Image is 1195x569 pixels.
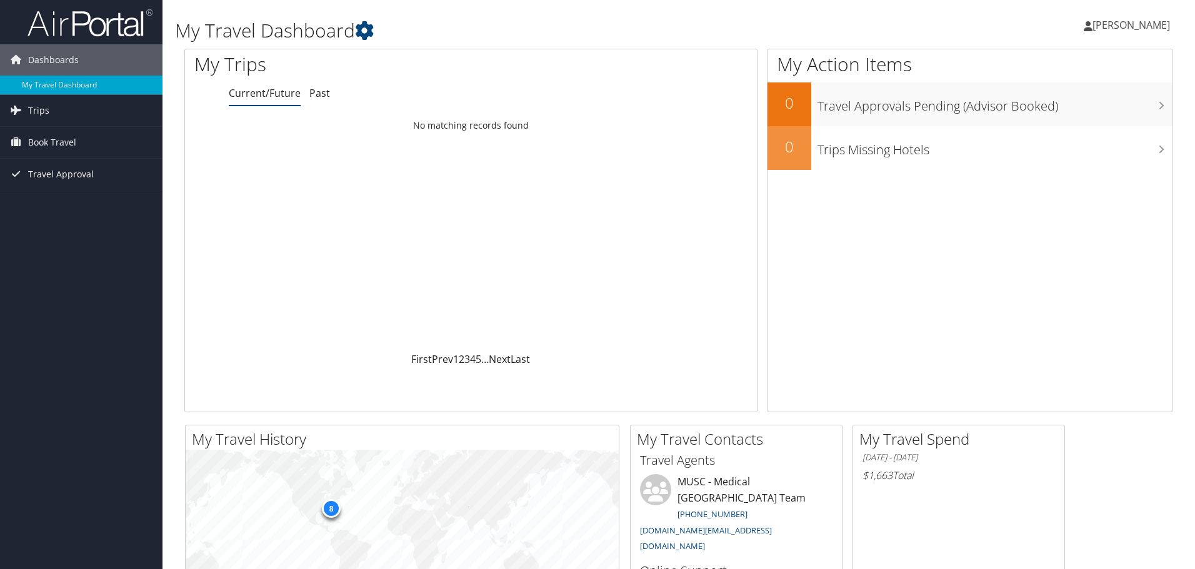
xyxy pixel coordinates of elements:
[767,82,1172,126] a: 0Travel Approvals Pending (Advisor Booked)
[862,468,1055,482] h6: Total
[229,86,301,100] a: Current/Future
[634,474,839,557] li: MUSC - Medical [GEOGRAPHIC_DATA] Team
[1092,18,1170,32] span: [PERSON_NAME]
[175,17,847,44] h1: My Travel Dashboard
[862,468,892,482] span: $1,663
[1084,6,1182,44] a: [PERSON_NAME]
[322,499,341,518] div: 8
[476,352,481,366] a: 5
[640,452,832,469] h3: Travel Agents
[481,352,489,366] span: …
[859,428,1064,450] h2: My Travel Spend
[640,525,772,552] a: [DOMAIN_NAME][EMAIL_ADDRESS][DOMAIN_NAME]
[28,159,94,190] span: Travel Approval
[511,352,530,366] a: Last
[637,428,842,450] h2: My Travel Contacts
[28,44,79,76] span: Dashboards
[767,126,1172,170] a: 0Trips Missing Hotels
[453,352,459,366] a: 1
[464,352,470,366] a: 3
[411,352,432,366] a: First
[192,428,619,450] h2: My Travel History
[459,352,464,366] a: 2
[185,114,757,137] td: No matching records found
[677,508,747,520] a: [PHONE_NUMBER]
[817,91,1172,115] h3: Travel Approvals Pending (Advisor Booked)
[817,135,1172,159] h3: Trips Missing Hotels
[309,86,330,100] a: Past
[27,8,152,37] img: airportal-logo.png
[28,95,49,126] span: Trips
[767,51,1172,77] h1: My Action Items
[862,452,1055,463] h6: [DATE] - [DATE]
[194,51,509,77] h1: My Trips
[28,127,76,158] span: Book Travel
[767,136,811,157] h2: 0
[767,92,811,114] h2: 0
[432,352,453,366] a: Prev
[470,352,476,366] a: 4
[489,352,511,366] a: Next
